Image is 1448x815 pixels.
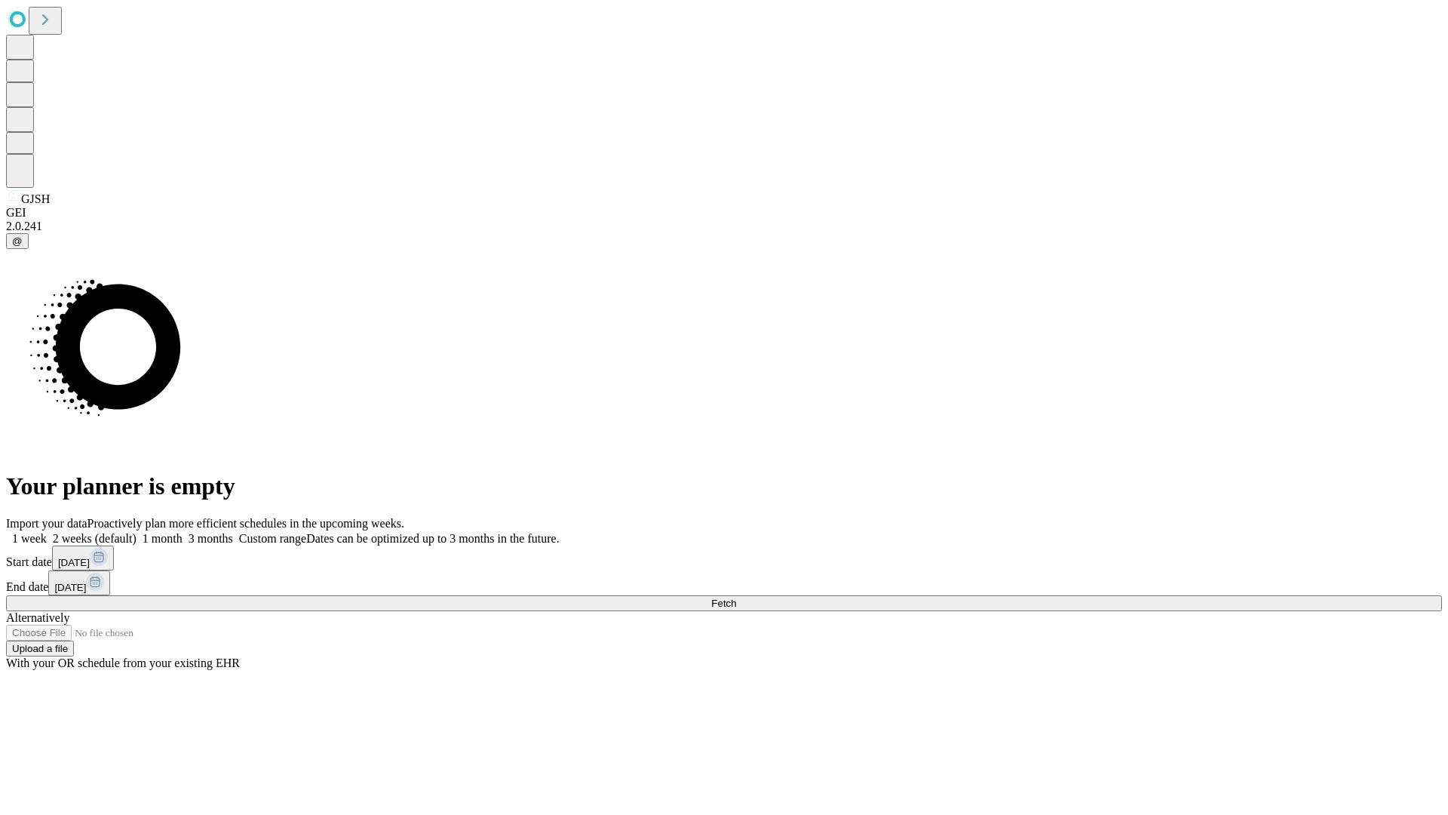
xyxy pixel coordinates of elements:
div: Start date [6,546,1442,570]
span: @ [12,235,23,247]
span: Import your data [6,517,87,530]
button: Fetch [6,595,1442,611]
span: 3 months [189,532,233,545]
span: [DATE] [54,582,86,593]
span: 2 weeks (default) [53,532,137,545]
span: Dates can be optimized up to 3 months in the future. [306,532,559,545]
span: 1 week [12,532,47,545]
div: End date [6,570,1442,595]
button: Upload a file [6,641,74,657]
button: [DATE] [48,570,110,595]
div: GEI [6,206,1442,220]
span: Custom range [239,532,306,545]
span: 1 month [143,532,183,545]
button: @ [6,233,29,249]
span: [DATE] [58,557,90,568]
span: Alternatively [6,611,69,624]
button: [DATE] [52,546,114,570]
span: Proactively plan more efficient schedules in the upcoming weeks. [87,517,404,530]
span: With your OR schedule from your existing EHR [6,657,240,669]
h1: Your planner is empty [6,472,1442,500]
div: 2.0.241 [6,220,1442,233]
span: GJSH [21,192,50,205]
span: Fetch [711,598,736,609]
